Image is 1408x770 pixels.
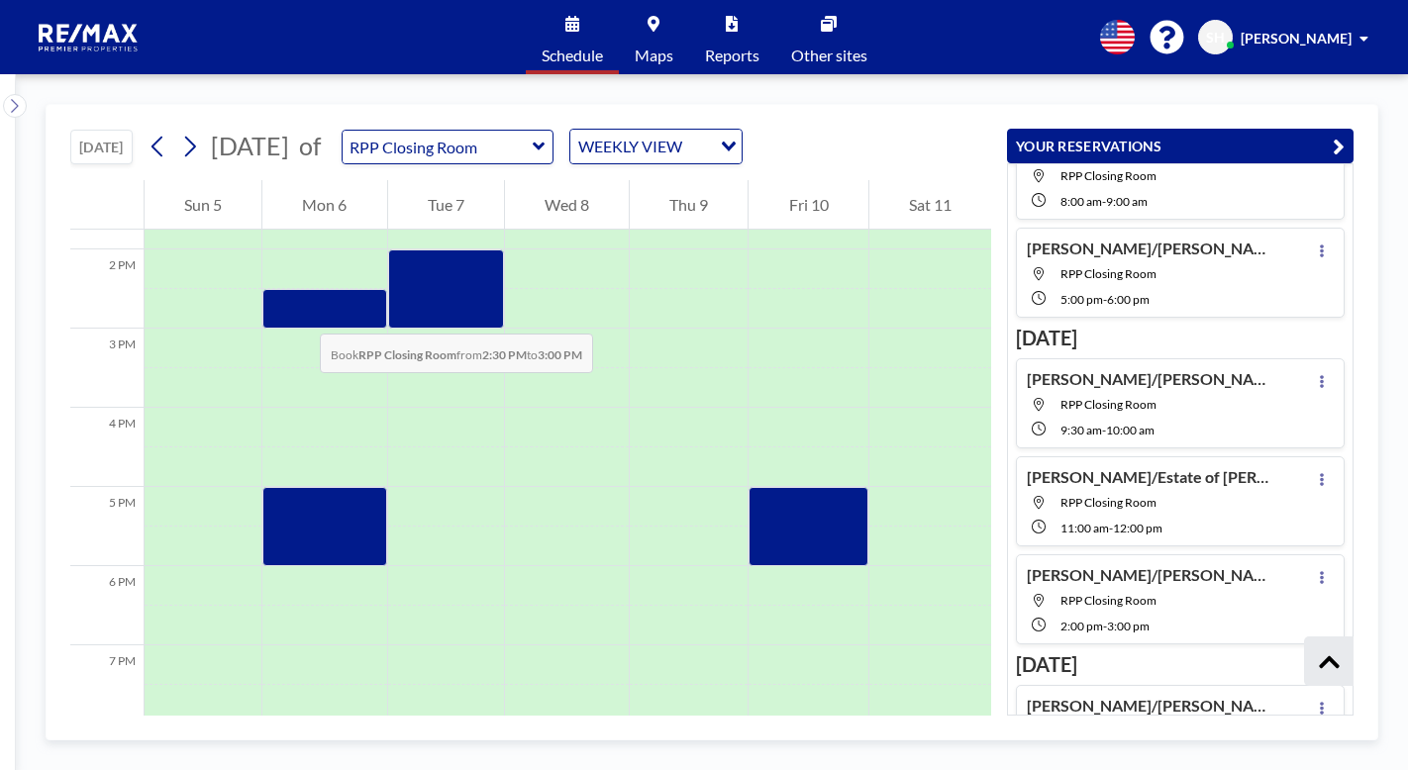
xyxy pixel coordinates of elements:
[869,180,991,230] div: Sat 11
[1027,369,1274,389] h4: [PERSON_NAME]/[PERSON_NAME]-[STREET_ADDRESS][PERSON_NAME]-Seller Only-[PERSON_NAME]
[1060,423,1102,437] span: 9:30 AM
[574,134,686,159] span: WEEKLY VIEW
[538,347,582,362] b: 3:00 PM
[705,48,759,63] span: Reports
[1027,239,1274,258] h4: [PERSON_NAME]/[PERSON_NAME]-5819 Bocagrande Dr-[PERSON_NAME]
[749,180,867,230] div: Fri 10
[635,48,673,63] span: Maps
[358,347,456,362] b: RPP Closing Room
[70,408,144,487] div: 4 PM
[1109,521,1113,535] span: -
[1060,266,1157,281] span: RPP Closing Room
[1060,495,1157,510] span: RPP Closing Room
[570,130,742,163] div: Search for option
[1027,696,1274,716] h4: [PERSON_NAME]/[PERSON_NAME]-[STREET_ADDRESS]-Buyer Only [PERSON_NAME]
[630,180,748,230] div: Thu 9
[1060,521,1109,535] span: 11:00 AM
[1027,565,1274,585] h4: [PERSON_NAME]/[PERSON_NAME]-171 Mill Hill -[PERSON_NAME]
[32,18,147,57] img: organization-logo
[1060,168,1157,183] span: RPP Closing Room
[1016,652,1345,677] h3: [DATE]
[1060,194,1102,209] span: 8:00 AM
[1107,292,1150,307] span: 6:00 PM
[1016,326,1345,350] h3: [DATE]
[70,329,144,408] div: 3 PM
[388,180,504,230] div: Tue 7
[482,347,527,362] b: 2:30 PM
[70,645,144,724] div: 7 PM
[1241,30,1352,47] span: [PERSON_NAME]
[688,134,709,159] input: Search for option
[211,131,289,160] span: [DATE]
[1102,423,1106,437] span: -
[70,249,144,329] div: 2 PM
[1206,29,1225,47] span: SH
[1103,619,1107,633] span: -
[1107,619,1150,633] span: 3:00 PM
[1102,194,1106,209] span: -
[70,487,144,566] div: 5 PM
[70,130,133,164] button: [DATE]
[343,131,533,163] input: RPP Closing Room
[1106,423,1155,437] span: 10:00 AM
[299,131,321,161] span: of
[70,566,144,645] div: 6 PM
[1060,593,1157,608] span: RPP Closing Room
[1113,521,1162,535] span: 12:00 PM
[1106,194,1148,209] span: 9:00 AM
[1060,619,1103,633] span: 2:00 PM
[262,180,386,230] div: Mon 6
[145,180,261,230] div: Sun 5
[505,180,629,230] div: Wed 8
[1060,292,1103,307] span: 5:00 PM
[1027,467,1274,487] h4: [PERSON_NAME]/Estate of [PERSON_NAME]-347 [US_STATE] Ct-[PERSON_NAME]
[1060,397,1157,412] span: RPP Closing Room
[791,48,867,63] span: Other sites
[542,48,603,63] span: Schedule
[320,334,593,373] span: Book from to
[1103,292,1107,307] span: -
[1007,129,1354,163] button: YOUR RESERVATIONS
